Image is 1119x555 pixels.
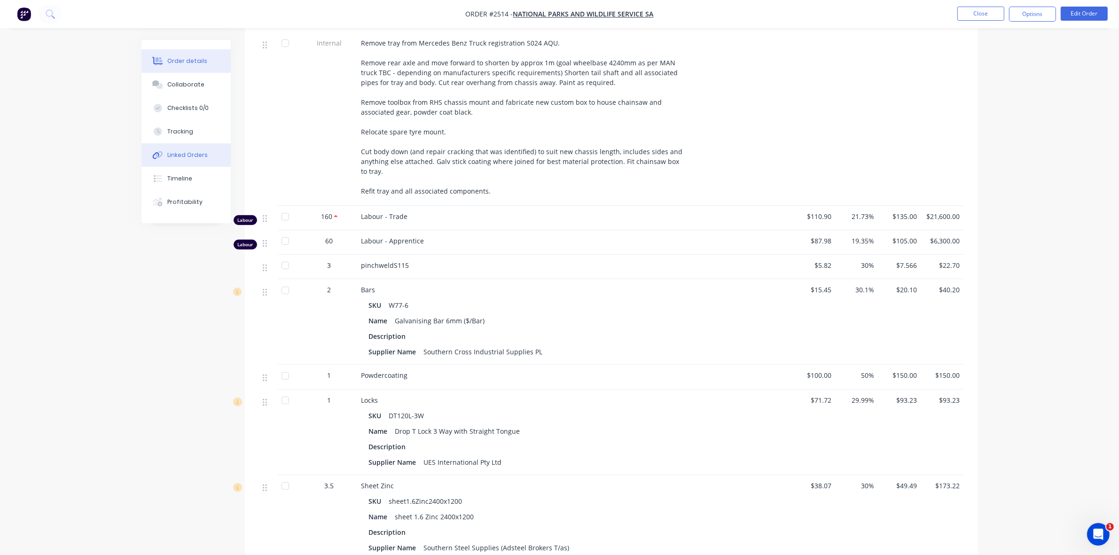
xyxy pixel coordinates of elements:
[328,260,331,270] span: 3
[369,510,391,524] div: Name
[167,198,203,206] div: Profitability
[1087,523,1110,546] iframe: Intercom live chat
[385,494,466,508] div: sheet1.6Zinc2400x1200
[167,80,204,89] div: Collaborate
[234,240,257,250] div: Labour
[1061,7,1108,21] button: Edit Order
[924,285,960,295] span: $40.20
[839,260,874,270] span: 30%
[882,260,917,270] span: $7.566
[420,345,547,359] div: Southern Cross Industrial Supplies PL
[17,7,31,21] img: Factory
[839,370,874,380] span: 50%
[369,440,410,453] div: Description
[361,212,408,221] span: Labour - Trade
[796,211,831,221] span: $110.90
[167,151,208,159] div: Linked Orders
[361,371,408,380] span: Powdercoating
[957,7,1004,21] button: Close
[369,298,385,312] div: SKU
[305,38,354,48] span: Internal
[325,481,334,491] span: 3.5
[369,541,420,555] div: Supplier Name
[361,236,424,245] span: Labour - Apprentice
[167,57,207,65] div: Order details
[796,395,831,405] span: $71.72
[167,127,193,136] div: Tracking
[796,370,831,380] span: $100.00
[796,481,831,491] span: $38.07
[466,10,513,19] span: Order #2514 -
[924,236,960,246] span: $6,300.00
[167,104,209,112] div: Checklists 0/0
[369,314,391,328] div: Name
[391,424,524,438] div: Drop T Lock 3 Way with Straight Tongue
[1009,7,1056,22] button: Options
[361,396,378,405] span: Locks
[924,260,960,270] span: $22.70
[369,409,385,422] div: SKU
[924,211,960,221] span: $21,600.00
[385,298,413,312] div: W77-6
[420,455,506,469] div: UES International Pty Ltd
[796,236,831,246] span: $87.98
[234,215,257,225] div: Labour
[369,424,391,438] div: Name
[796,260,831,270] span: $5.82
[385,409,428,422] div: DT120L-3W
[839,211,874,221] span: 21.73%
[882,211,917,221] span: $135.00
[369,525,410,539] div: Description
[141,73,231,96] button: Collaborate
[391,314,489,328] div: Galvanising Bar 6mm ($/Bar)
[141,96,231,120] button: Checklists 0/0
[420,541,573,555] div: Southern Steel Supplies (Adsteel Brokers T/as)
[141,49,231,73] button: Order details
[141,120,231,143] button: Tracking
[513,10,654,19] a: National Parks and Wildlife Service SA
[321,211,332,221] span: 160
[141,190,231,214] button: Profitability
[882,481,917,491] span: $49.49
[839,285,874,295] span: 30.1%
[328,395,331,405] span: 1
[361,261,409,270] span: pinchweldS115
[882,285,917,295] span: $20.10
[141,167,231,190] button: Timeline
[924,395,960,405] span: $93.23
[141,143,231,167] button: Linked Orders
[839,481,874,491] span: 30%
[882,370,917,380] span: $150.00
[839,236,874,246] span: 19.35%
[924,370,960,380] span: $150.00
[369,329,410,343] div: Description
[328,370,331,380] span: 1
[1106,523,1114,531] span: 1
[882,395,917,405] span: $93.23
[361,39,685,195] span: Remove tray from Mercedes Benz Truck registration S024 AQU. Remove rear axle and move forward to ...
[369,494,385,508] div: SKU
[167,174,192,183] div: Timeline
[796,285,831,295] span: $15.45
[391,510,478,524] div: sheet 1.6 Zinc 2400x1200
[369,455,420,469] div: Supplier Name
[924,481,960,491] span: $173.22
[326,236,333,246] span: 60
[361,481,394,490] span: Sheet Zinc
[882,236,917,246] span: $105.00
[369,345,420,359] div: Supplier Name
[328,285,331,295] span: 2
[839,395,874,405] span: 29.99%
[361,285,376,294] span: Bars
